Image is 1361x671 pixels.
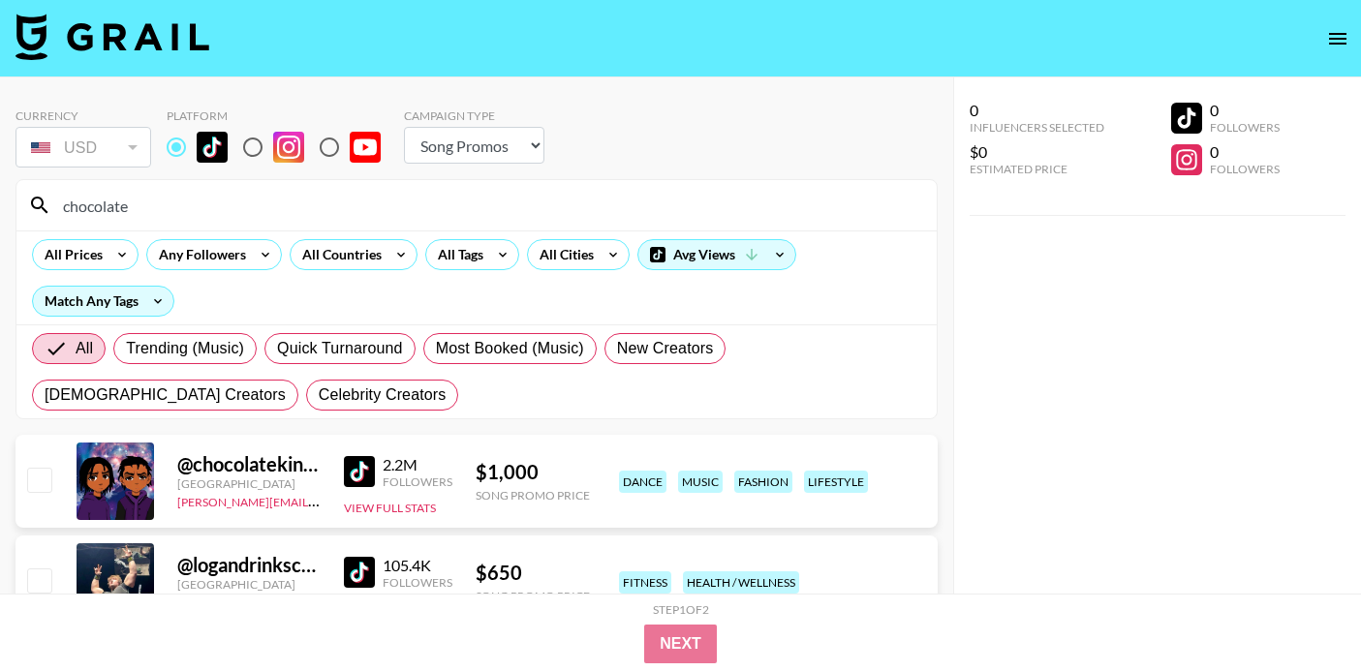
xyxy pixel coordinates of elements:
[678,471,723,493] div: music
[33,240,107,269] div: All Prices
[383,455,452,474] div: 2.2M
[76,337,93,360] span: All
[426,240,487,269] div: All Tags
[644,625,717,663] button: Next
[1318,19,1357,58] button: open drawer
[177,452,321,476] div: @ chocolatekings_
[1210,120,1280,135] div: Followers
[177,553,321,577] div: @ logandrinkschocolatemilk
[273,132,304,163] img: Instagram
[177,476,321,491] div: [GEOGRAPHIC_DATA]
[344,557,375,588] img: TikTok
[177,577,321,592] div: [GEOGRAPHIC_DATA]
[344,456,375,487] img: TikTok
[291,240,386,269] div: All Countries
[19,131,147,165] div: USD
[476,561,590,585] div: $ 650
[277,337,403,360] span: Quick Turnaround
[734,471,792,493] div: fashion
[619,571,671,594] div: fitness
[15,108,151,123] div: Currency
[404,108,544,123] div: Campaign Type
[1210,142,1280,162] div: 0
[1210,101,1280,120] div: 0
[638,240,795,269] div: Avg Views
[653,602,709,617] div: Step 1 of 2
[970,162,1104,176] div: Estimated Price
[45,383,286,407] span: [DEMOGRAPHIC_DATA] Creators
[350,132,381,163] img: YouTube
[33,287,173,316] div: Match Any Tags
[15,123,151,171] div: Currency is locked to USD
[383,556,452,575] div: 105.4K
[970,142,1104,162] div: $0
[970,120,1104,135] div: Influencers Selected
[436,337,584,360] span: Most Booked (Music)
[177,491,464,509] a: [PERSON_NAME][EMAIL_ADDRESS][DOMAIN_NAME]
[319,383,447,407] span: Celebrity Creators
[804,471,868,493] div: lifestyle
[619,471,666,493] div: dance
[476,488,590,503] div: Song Promo Price
[683,571,799,594] div: health / wellness
[15,14,209,60] img: Grail Talent
[528,240,598,269] div: All Cities
[197,132,228,163] img: TikTok
[617,337,714,360] span: New Creators
[147,240,250,269] div: Any Followers
[1210,162,1280,176] div: Followers
[1264,574,1338,648] iframe: Drift Widget Chat Controller
[383,575,452,590] div: Followers
[383,474,452,489] div: Followers
[476,589,590,603] div: Song Promo Price
[51,190,925,221] input: Search by User Name
[476,460,590,484] div: $ 1,000
[970,101,1104,120] div: 0
[344,501,436,515] button: View Full Stats
[167,108,396,123] div: Platform
[126,337,244,360] span: Trending (Music)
